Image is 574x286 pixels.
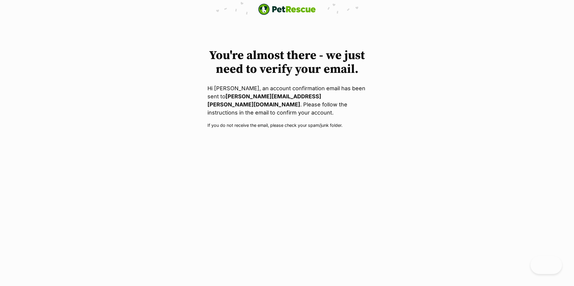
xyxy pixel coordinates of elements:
strong: [PERSON_NAME][EMAIL_ADDRESS][PERSON_NAME][DOMAIN_NAME] [207,93,321,108]
iframe: Help Scout Beacon - Open [530,256,562,274]
p: If you do not receive the email, please check your spam/junk folder. [207,122,367,128]
h1: You're almost there - we just need to verify your email. [207,49,367,76]
p: Hi [PERSON_NAME], an account confirmation email has been sent to . Please follow the instructions... [207,84,367,117]
img: logo-e224e6f780fb5917bec1dbf3a21bbac754714ae5b6737aabdf751b685950b380.svg [258,4,316,15]
a: PetRescue [258,4,316,15]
